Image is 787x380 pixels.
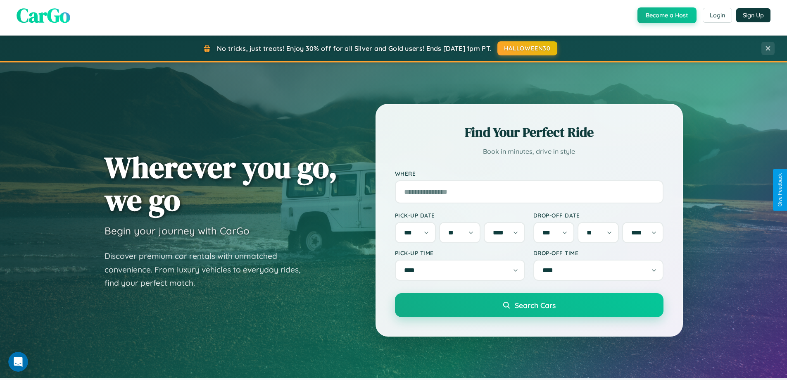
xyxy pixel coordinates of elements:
label: Pick-up Time [395,249,525,256]
p: Discover premium car rentals with unmatched convenience. From luxury vehicles to everyday rides, ... [105,249,311,290]
button: Become a Host [637,7,697,23]
div: Give Feedback [777,173,783,207]
p: Book in minutes, drive in style [395,146,663,158]
label: Drop-off Date [533,212,663,219]
button: Sign Up [736,8,770,22]
span: CarGo [17,2,70,29]
h2: Find Your Perfect Ride [395,123,663,141]
span: No tricks, just treats! Enjoy 30% off for all Silver and Gold users! Ends [DATE] 1pm PT. [217,44,491,53]
h3: Begin your journey with CarGo [105,225,250,237]
button: Search Cars [395,293,663,317]
label: Pick-up Date [395,212,525,219]
label: Drop-off Time [533,249,663,256]
span: Search Cars [515,301,556,310]
iframe: Intercom live chat [8,352,28,372]
label: Where [395,170,663,177]
button: HALLOWEEN30 [497,41,557,55]
button: Login [703,8,732,23]
h1: Wherever you go, we go [105,151,338,216]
